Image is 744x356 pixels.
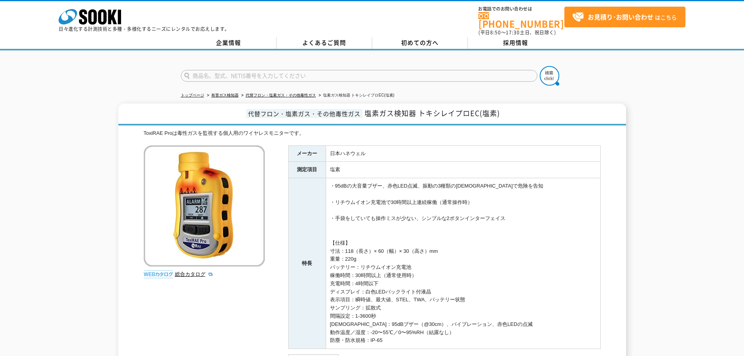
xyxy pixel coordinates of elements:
[490,29,501,36] span: 8:50
[401,38,439,47] span: 初めての方へ
[144,129,601,138] div: ToxiRAE Proは毒性ガスを監視する個人用のワイヤレスモニターです。
[246,109,362,118] span: 代替フロン・塩素ガス・その他毒性ガス
[326,178,600,349] td: ・95dBの大音量ブザー、赤色LED点滅、振動の3種類の[DEMOGRAPHIC_DATA]で危険を告知 ・リチウムイオン充電池で30時間以上連続稼働（通常操作時） ・手袋をしていても操作ミスが...
[288,145,326,162] th: メーカー
[144,145,265,267] img: 塩素ガス検知器 トキシレイプロEC(塩素)
[478,29,556,36] span: (平日 ～ 土日、祝日除く)
[326,145,600,162] td: 日本ハネウェル
[588,12,653,21] strong: お見積り･お問い合わせ
[175,271,213,277] a: 総合カタログ
[144,270,173,278] img: webカタログ
[572,11,677,23] span: はこちら
[246,93,316,97] a: 代替フロン・塩素ガス・その他毒性ガス
[326,162,600,178] td: 塩素
[364,108,500,118] span: 塩素ガス検知器 トキシレイプロEC(塩素)
[277,37,372,49] a: よくあるご質問
[372,37,468,49] a: 初めての方へ
[181,70,537,82] input: 商品名、型式、NETIS番号を入力してください
[468,37,564,49] a: 採用情報
[478,7,564,11] span: お電話でのお問い合わせは
[564,7,685,27] a: お見積り･お問い合わせはこちら
[317,91,394,100] li: 塩素ガス検知器 トキシレイプロEC(塩素)
[181,37,277,49] a: 企業情報
[478,12,564,28] a: [PHONE_NUMBER]
[540,66,559,86] img: btn_search.png
[181,93,204,97] a: トップページ
[59,27,230,31] p: 日々進化する計測技術と多種・多様化するニーズにレンタルでお応えします。
[211,93,239,97] a: 有害ガス検知器
[288,178,326,349] th: 特長
[288,162,326,178] th: 測定項目
[506,29,520,36] span: 17:30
